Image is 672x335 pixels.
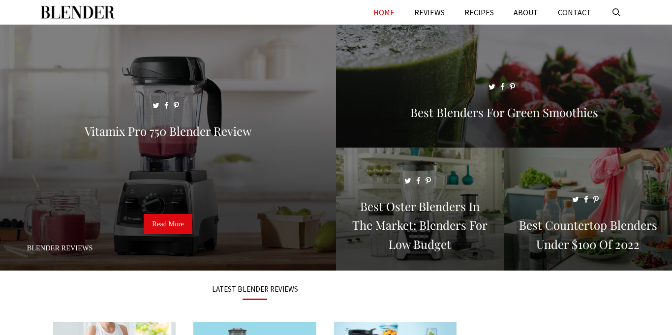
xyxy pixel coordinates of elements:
[336,136,672,146] a: Best Blenders for Green Smoothies
[53,285,457,293] h3: LATEST BLENDER REVIEWS
[144,214,192,235] a: Read More
[27,244,93,252] a: Blender Reviews
[336,259,504,269] a: Best Oster Blenders in the Market: Blenders for Low Budget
